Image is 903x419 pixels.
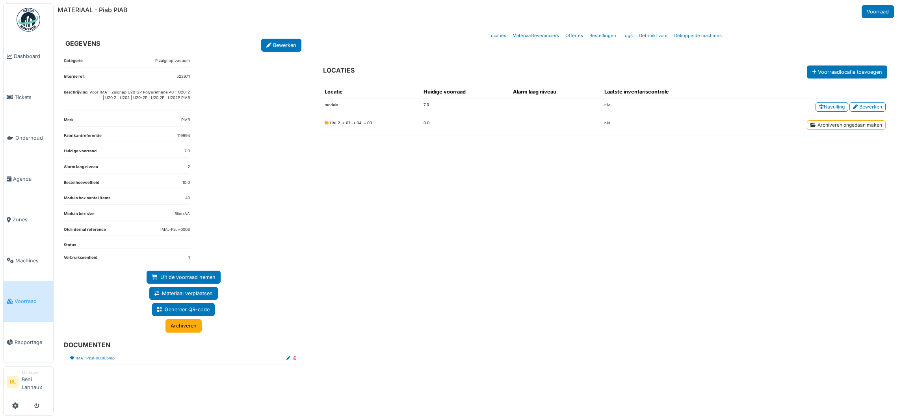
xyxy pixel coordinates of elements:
[7,370,50,396] a: BL ManagerBeni Lannaux
[420,117,510,135] td: 0.0
[175,211,190,217] dd: BiboxAA
[510,85,601,99] th: Alarm laag niveau
[13,175,50,183] span: Agenda
[15,297,50,305] span: Voorraad
[14,52,50,60] span: Dashboard
[149,287,218,300] a: Materiaal verplaatsen
[65,40,100,47] h6: GEGEVENS
[181,117,190,123] dd: PIAB
[64,74,85,83] dt: Interne ref.
[4,281,53,322] a: Voorraad
[323,67,355,74] h6: LOCATIES
[485,26,509,45] a: Locaties
[4,36,53,77] a: Dashboard
[325,121,330,125] span: Gearchiveerd
[64,117,74,126] dt: Merk
[420,85,510,99] th: Huidige voorraad
[185,195,190,201] dd: 40
[155,58,190,64] dd: P zuignap vacuum
[64,180,99,189] dt: Bestelhoeveelheid
[619,26,636,45] a: Logs
[64,164,98,173] dt: Alarm laag niveau
[671,26,725,45] a: Gekoppelde machines
[4,118,53,159] a: Onderhoud
[64,90,87,110] dt: Beschrijving
[64,133,102,142] dt: Fabrikantreferentie
[321,85,420,99] th: Locatie
[160,227,190,233] dd: IMA.-Pzui-0006
[188,164,190,170] dd: 2
[165,319,202,332] a: Archiveren
[64,242,76,248] dt: Status
[188,255,190,261] dd: 1
[13,216,50,223] span: Zones
[4,240,53,281] a: Machines
[15,134,50,142] span: Onderhoud
[15,257,50,264] span: Machines
[147,271,221,284] a: Uit de voorraad nemen
[321,117,420,135] td: HAL2 -> 07 -> 04 -> 03
[15,339,50,346] span: Rapportage
[321,99,420,117] td: modula
[4,77,53,118] a: Tickets
[17,8,40,32] img: Badge_color-CXgf-gQk.svg
[177,74,190,80] dd: 522971
[76,355,115,361] a: IMA.-Pzui-0006.bmp
[152,303,215,316] a: Genereer QR-code
[184,148,190,154] dd: 7.0
[64,58,83,67] dt: Categorie
[4,199,53,240] a: Zones
[177,133,190,139] dd: 119994
[4,159,53,200] a: Agenda
[22,370,50,376] div: Manager
[586,26,619,45] a: Bestellingen
[807,120,886,130] a: Archiveren ongedaan maken
[601,85,732,99] th: Laatste inventariscontrole
[4,322,53,363] a: Rapportage
[7,376,19,388] li: BL
[64,195,110,204] dt: Modula box aantal items
[862,5,894,18] a: Voorraad
[562,26,586,45] a: Offertes
[509,26,562,45] a: Materiaal leveranciers
[64,211,95,220] dt: Modula box size
[87,90,190,101] p: Voor IMA - Zuignap U20-2P Polyurethane 40 - U20-2 | U20 2 | U202 | U20-2P | U20 2P | U202P PIAB
[849,102,886,112] a: Bewerken
[64,255,97,264] dt: Verbruikseenheid
[182,180,190,186] dd: 10.0
[816,102,848,112] a: Navulling
[64,148,97,157] dt: Huidige voorraad
[261,39,301,52] a: Bewerken
[58,6,128,14] h6: MATERIAAL - Piab PIAB
[420,99,510,117] td: 7.0
[64,227,106,236] dt: Old internal reference
[601,117,732,135] td: n/a
[636,26,671,45] a: Gebruikt voor
[601,99,732,117] td: n/a
[22,370,50,394] li: Beni Lannaux
[64,341,297,349] h6: DOCUMENTEN
[15,94,50,101] span: Tickets
[807,65,887,79] button: Voorraadlocatie toevoegen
